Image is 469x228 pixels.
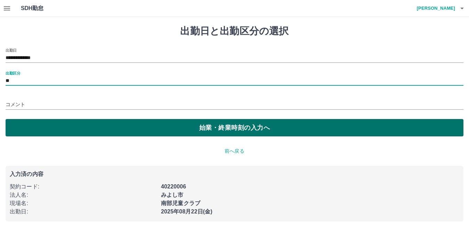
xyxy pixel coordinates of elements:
[6,25,463,37] h1: 出勤日と出勤区分の選択
[6,147,463,155] p: 前へ戻る
[10,199,157,208] p: 現場名 :
[161,200,200,206] b: 南部児童クラブ
[161,184,186,189] b: 40220006
[6,119,463,136] button: 始業・終業時刻の入力へ
[10,191,157,199] p: 法人名 :
[161,209,212,214] b: 2025年08月22日(金)
[10,171,459,177] p: 入力済の内容
[10,208,157,216] p: 出勤日 :
[161,192,184,198] b: みよし市
[10,183,157,191] p: 契約コード :
[6,48,17,53] label: 出勤日
[6,70,20,76] label: 出勤区分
